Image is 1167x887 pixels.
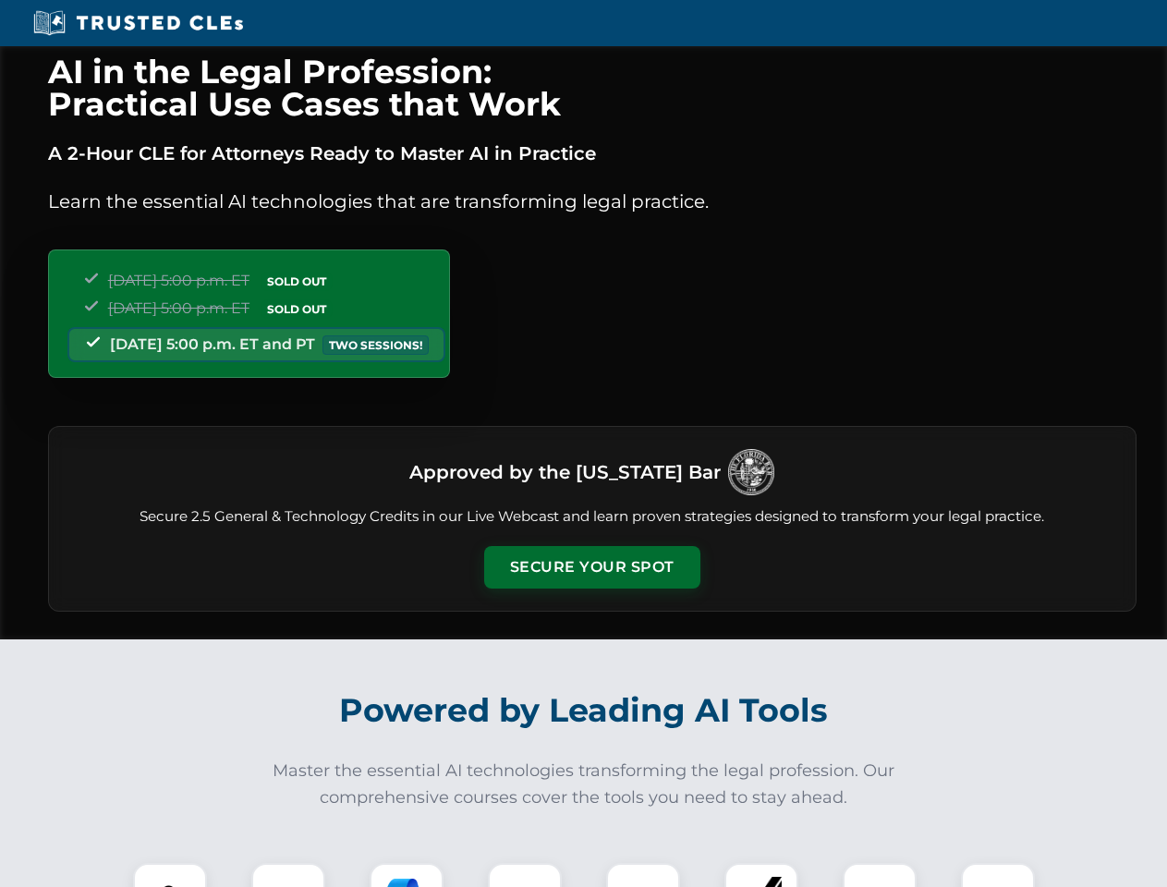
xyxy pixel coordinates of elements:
img: Trusted CLEs [28,9,249,37]
p: Master the essential AI technologies transforming the legal profession. Our comprehensive courses... [261,758,907,811]
h2: Powered by Leading AI Tools [72,678,1096,743]
p: A 2-Hour CLE for Attorneys Ready to Master AI in Practice [48,139,1137,168]
h1: AI in the Legal Profession: Practical Use Cases that Work [48,55,1137,120]
p: Secure 2.5 General & Technology Credits in our Live Webcast and learn proven strategies designed ... [71,506,1113,528]
span: SOLD OUT [261,272,333,291]
h3: Approved by the [US_STATE] Bar [409,456,721,489]
span: SOLD OUT [261,299,333,319]
p: Learn the essential AI technologies that are transforming legal practice. [48,187,1137,216]
img: Logo [728,449,774,495]
span: [DATE] 5:00 p.m. ET [108,299,249,317]
button: Secure Your Spot [484,546,700,589]
span: [DATE] 5:00 p.m. ET [108,272,249,289]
